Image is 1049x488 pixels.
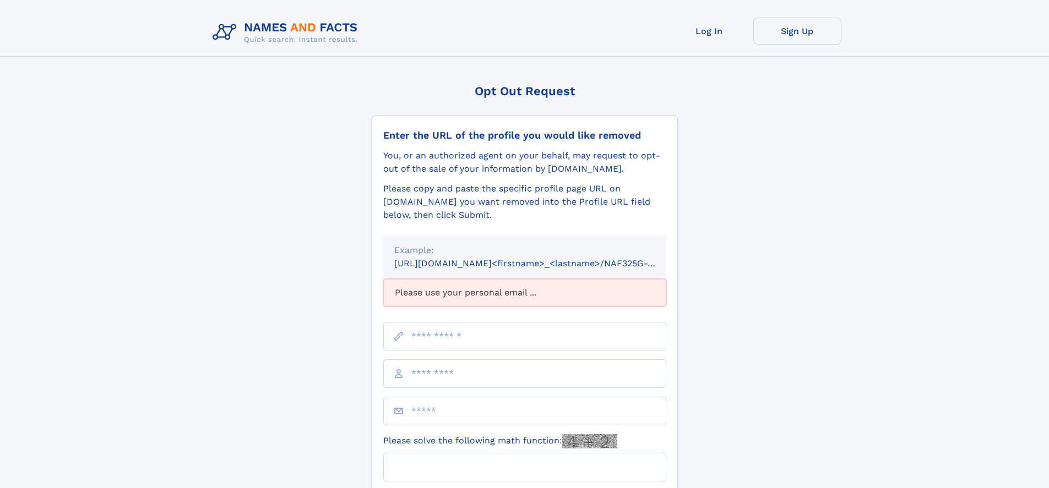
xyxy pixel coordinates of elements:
div: You, or an authorized agent on your behalf, may request to opt-out of the sale of your informatio... [383,149,666,176]
div: Example: [394,244,655,257]
a: Log In [665,18,753,45]
label: Please solve the following math function: [383,434,617,448]
div: Please copy and paste the specific profile page URL on [DOMAIN_NAME] you want removed into the Pr... [383,182,666,222]
div: Please use your personal email ... [383,279,666,306]
div: Opt Out Request [372,84,678,98]
a: Sign Up [753,18,841,45]
img: Logo Names and Facts [208,18,367,47]
small: [URL][DOMAIN_NAME]<firstname>_<lastname>/NAF325G-xxxxxxxx [394,258,687,268]
div: Enter the URL of the profile you would like removed [383,129,666,141]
